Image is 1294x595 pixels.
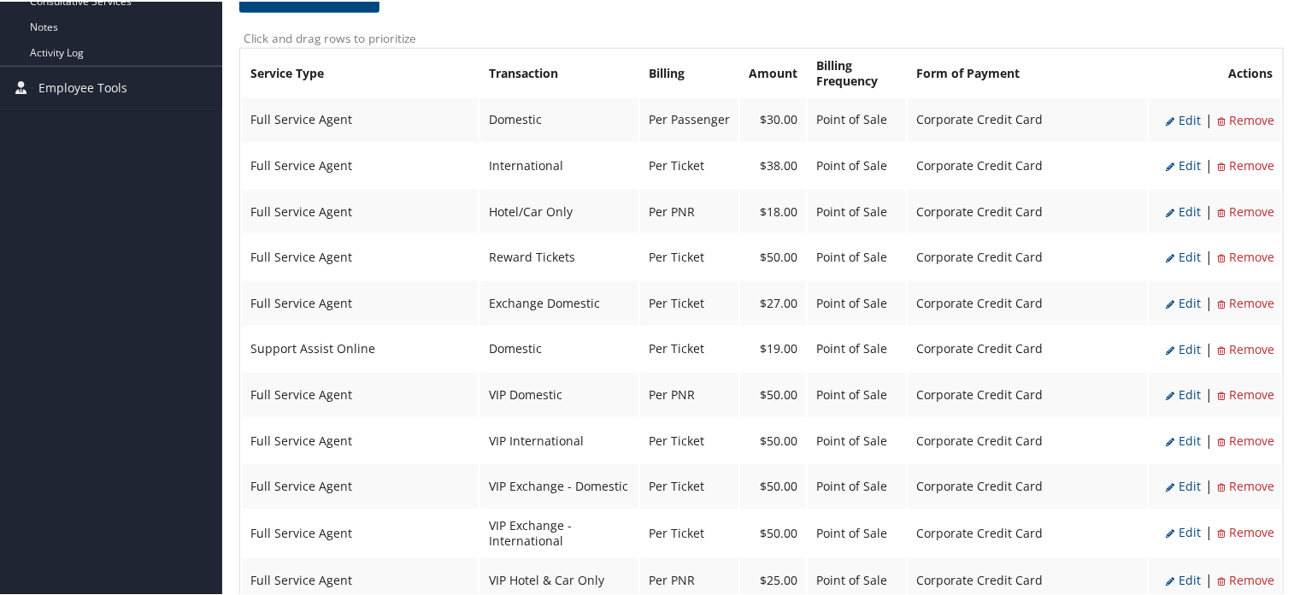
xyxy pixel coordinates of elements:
[1149,49,1281,95] th: Actions
[908,49,1147,95] th: Form of Payment
[1166,339,1201,356] span: Edit
[242,417,479,462] td: Full Service Agent
[1217,570,1274,586] span: Remove
[1166,476,1201,492] span: Edit
[1217,476,1274,492] span: Remove
[1166,156,1201,172] span: Edit
[908,280,1147,324] td: Corporate Credit Card
[480,371,638,415] td: VIP Domestic
[1217,522,1274,539] span: Remove
[480,188,638,233] td: Hotel/Car Only
[816,109,887,126] span: Point of Sale
[908,326,1147,370] td: Corporate Credit Card
[740,462,806,507] td: $50.00
[1217,110,1274,127] span: Remove
[740,97,806,141] td: $30.00
[242,49,479,95] th: Service Type
[1201,520,1217,542] li: |
[908,509,1147,555] td: Corporate Credit Card
[740,280,806,324] td: $27.00
[816,202,887,218] span: Point of Sale
[239,28,1271,45] label: Click and drag rows to prioritize
[480,326,638,370] td: Domestic
[480,280,638,324] td: Exchange Domestic
[1166,293,1201,309] span: Edit
[649,385,695,401] span: Per PNR
[242,462,479,507] td: Full Service Agent
[816,476,887,492] span: Point of Sale
[1217,247,1274,263] span: Remove
[908,97,1147,141] td: Corporate Credit Card
[649,156,704,172] span: Per Ticket
[649,247,704,263] span: Per Ticket
[1217,156,1274,172] span: Remove
[649,202,695,218] span: Per PNR
[1201,428,1217,451] li: |
[1201,199,1217,221] li: |
[1217,339,1274,356] span: Remove
[480,97,638,141] td: Domestic
[480,509,638,555] td: VIP Exchange - International
[816,293,887,309] span: Point of Sale
[480,417,638,462] td: VIP International
[808,49,906,95] th: Billing Frequency
[1201,244,1217,267] li: |
[480,462,638,507] td: VIP Exchange - Domestic
[242,326,479,370] td: Support Assist Online
[480,142,638,186] td: International
[1166,570,1201,586] span: Edit
[908,188,1147,233] td: Corporate Credit Card
[242,233,479,278] td: Full Service Agent
[816,570,887,586] span: Point of Sale
[740,326,806,370] td: $19.00
[1201,337,1217,359] li: |
[649,476,704,492] span: Per Ticket
[649,570,695,586] span: Per PNR
[816,523,887,539] span: Point of Sale
[740,371,806,415] td: $50.00
[480,233,638,278] td: Reward Tickets
[1201,153,1217,175] li: |
[816,156,887,172] span: Point of Sale
[1201,568,1217,590] li: |
[908,417,1147,462] td: Corporate Credit Card
[1166,522,1201,539] span: Edit
[1166,385,1201,401] span: Edit
[649,431,704,447] span: Per Ticket
[1166,202,1201,218] span: Edit
[242,371,479,415] td: Full Service Agent
[1166,247,1201,263] span: Edit
[740,142,806,186] td: $38.00
[1217,202,1274,218] span: Remove
[816,339,887,355] span: Point of Sale
[908,233,1147,278] td: Corporate Credit Card
[1166,110,1201,127] span: Edit
[1166,431,1201,447] span: Edit
[649,339,704,355] span: Per Ticket
[816,431,887,447] span: Point of Sale
[908,371,1147,415] td: Corporate Credit Card
[740,233,806,278] td: $50.00
[640,49,738,95] th: Billing
[242,509,479,555] td: Full Service Agent
[908,142,1147,186] td: Corporate Credit Card
[816,385,887,401] span: Point of Sale
[1201,291,1217,313] li: |
[649,109,730,126] span: Per Passenger
[1201,108,1217,130] li: |
[1201,382,1217,404] li: |
[38,65,127,108] span: Employee Tools
[908,462,1147,507] td: Corporate Credit Card
[740,417,806,462] td: $50.00
[649,293,704,309] span: Per Ticket
[1217,293,1274,309] span: Remove
[242,188,479,233] td: Full Service Agent
[740,49,806,95] th: Amount
[480,49,638,95] th: Transaction
[649,523,704,539] span: Per Ticket
[1201,474,1217,496] li: |
[1217,431,1274,447] span: Remove
[242,142,479,186] td: Full Service Agent
[816,247,887,263] span: Point of Sale
[1217,385,1274,401] span: Remove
